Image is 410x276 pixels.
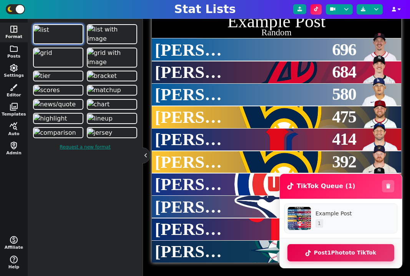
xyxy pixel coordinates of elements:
span: 381 [332,171,356,197]
button: Clear all photos [382,180,394,192]
span: 580 [332,81,356,107]
span: photo_library [9,102,18,111]
h3: TikTok Queue ( 1 ) [287,182,355,190]
span: help [9,255,18,264]
span: query_stats [9,122,18,131]
span: [PERSON_NAME] [155,198,231,217]
img: news/quote [34,100,76,109]
img: chart [88,100,110,109]
span: [PERSON_NAME] [155,41,231,59]
img: matchup [88,86,121,95]
span: [PERSON_NAME] [155,175,231,194]
span: 392 [332,149,356,175]
h1: Example Post [152,13,401,30]
span: space_dashboard [9,25,18,34]
h2: Random [152,28,401,37]
span: monetization_on [9,235,18,245]
img: highlight [34,114,67,123]
span: [PERSON_NAME] [155,63,231,82]
span: [PERSON_NAME] [155,220,231,239]
span: [PERSON_NAME] [155,130,231,149]
span: brush [9,83,18,92]
span: folder [9,44,18,53]
span: shield_person [9,141,18,150]
img: comparison [34,128,76,137]
span: 414 [332,126,356,152]
img: scores [34,86,60,95]
h1: Stat Lists [174,2,236,16]
span: settings [9,63,18,73]
span: [PERSON_NAME] [155,85,231,104]
button: Post1Phototo TikTok [287,244,394,261]
img: grid with image [88,48,136,67]
img: tier [34,71,50,81]
img: grid [34,48,52,58]
span: 696 [332,37,356,63]
img: list [34,25,49,35]
span: [PERSON_NAME] [155,153,231,172]
span: 1 [315,219,323,228]
img: jersey [88,128,113,137]
span: [PERSON_NAME] [155,108,231,127]
a: Request a new format [32,140,139,154]
img: list with image [88,25,136,43]
img: lineup [88,114,113,123]
span: 475 [332,104,356,130]
img: bracket [88,71,117,81]
span: [PERSON_NAME] [155,242,231,261]
span: Example Post [315,210,394,218]
span: 684 [332,59,356,85]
